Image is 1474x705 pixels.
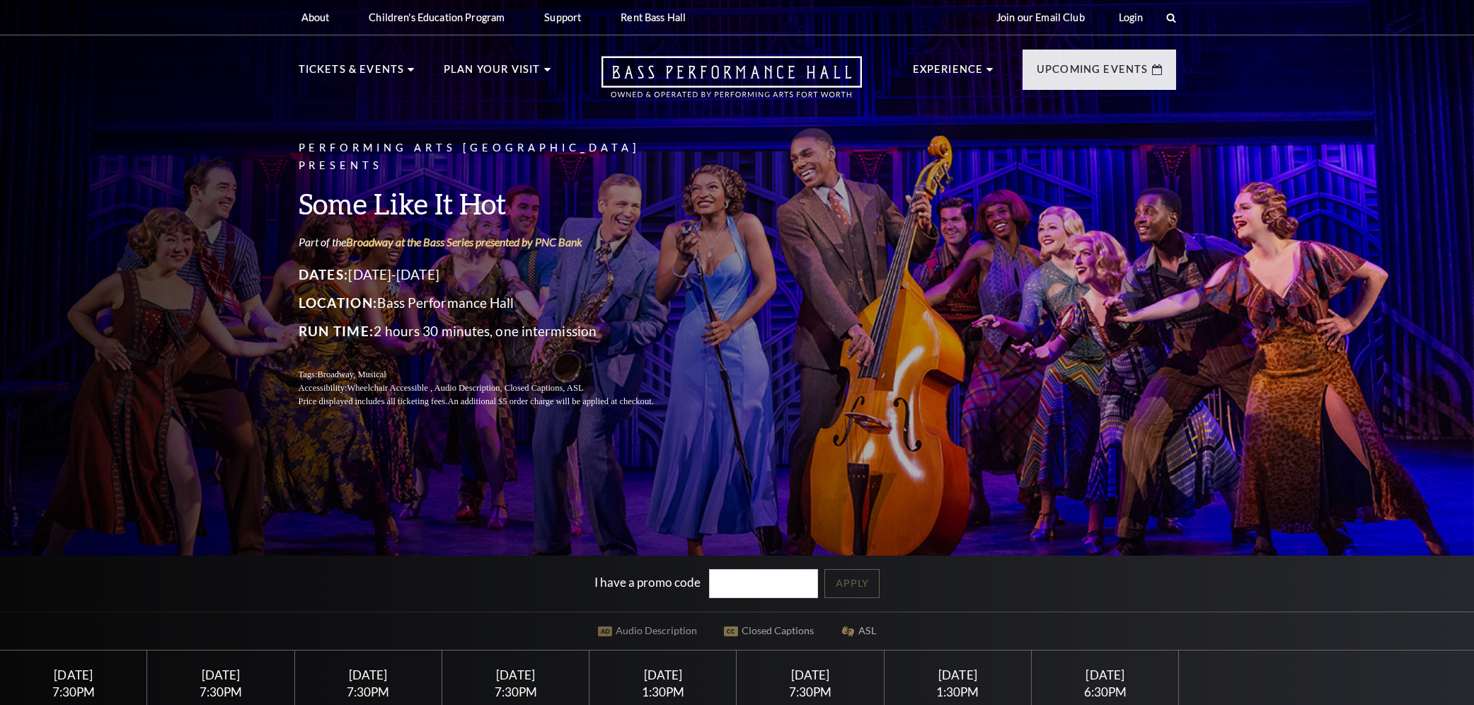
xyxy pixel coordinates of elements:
[447,396,653,406] span: An additional $5 order charge will be applied at checkout.
[17,667,130,682] div: [DATE]
[902,667,1015,682] div: [DATE]
[299,61,405,86] p: Tickets & Events
[347,383,583,393] span: Wheelchair Accessible , Audio Description, Closed Captions, ASL
[444,61,541,86] p: Plan Your Visit
[299,234,688,250] p: Part of the
[299,368,688,382] p: Tags:
[606,686,720,698] div: 1:30PM
[369,11,505,23] p: Children's Education Program
[299,263,688,286] p: [DATE]-[DATE]
[754,686,867,698] div: 7:30PM
[299,294,378,311] span: Location:
[1049,667,1162,682] div: [DATE]
[544,11,581,23] p: Support
[311,686,425,698] div: 7:30PM
[301,11,330,23] p: About
[606,667,720,682] div: [DATE]
[1037,61,1148,86] p: Upcoming Events
[754,667,867,682] div: [DATE]
[299,323,374,339] span: Run Time:
[299,185,688,222] h3: Some Like It Hot
[17,686,130,698] div: 7:30PM
[299,292,688,314] p: Bass Performance Hall
[346,235,582,248] a: Broadway at the Bass Series presented by PNC Bank
[594,575,701,590] label: I have a promo code
[311,667,425,682] div: [DATE]
[459,667,572,682] div: [DATE]
[164,667,277,682] div: [DATE]
[902,686,1015,698] div: 1:30PM
[621,11,686,23] p: Rent Bass Hall
[299,382,688,395] p: Accessibility:
[459,686,572,698] div: 7:30PM
[317,369,386,379] span: Broadway, Musical
[164,686,277,698] div: 7:30PM
[299,395,688,408] p: Price displayed includes all ticketing fees.
[299,320,688,343] p: 2 hours 30 minutes, one intermission
[299,139,688,175] p: Performing Arts [GEOGRAPHIC_DATA] Presents
[913,61,984,86] p: Experience
[299,266,349,282] span: Dates:
[1049,686,1162,698] div: 6:30PM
